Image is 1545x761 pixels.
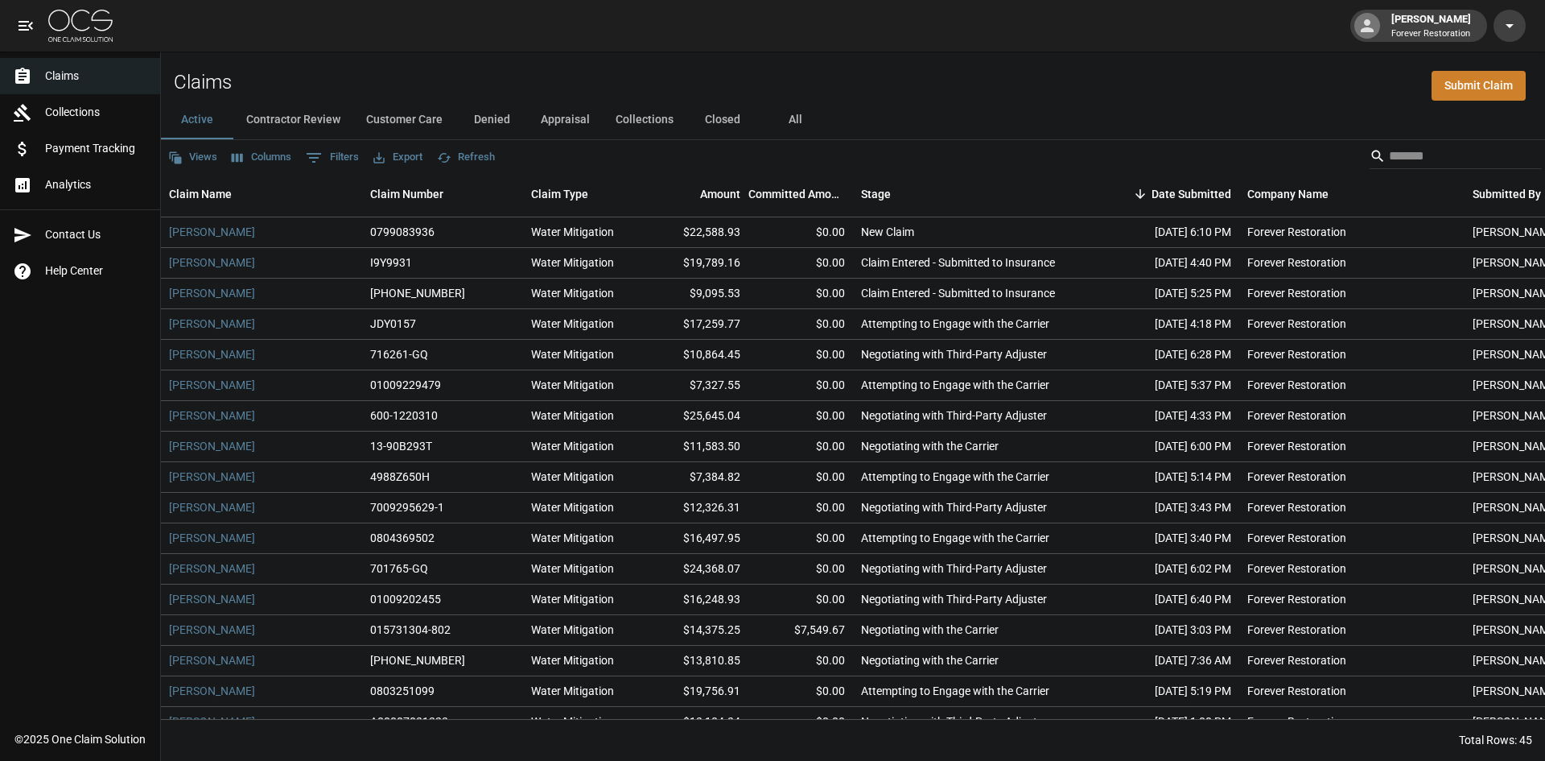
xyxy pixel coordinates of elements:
div: Water Mitigation [531,591,614,607]
div: Water Mitigation [531,316,614,332]
a: [PERSON_NAME] [169,316,255,332]
div: $0.00 [748,707,853,738]
div: $13,104.34 [644,707,748,738]
button: Collections [603,101,686,139]
div: Water Mitigation [531,285,614,301]
div: $7,549.67 [748,615,853,646]
div: [DATE] 4:33 PM [1094,401,1239,432]
div: $0.00 [748,340,853,370]
div: Date Submitted [1152,172,1231,217]
div: [DATE] 6:02 PM [1094,554,1239,585]
div: $10,864.45 [644,340,748,370]
div: Attempting to Engage with the Carrier [861,377,1049,393]
div: Forever Restoration [1247,469,1346,485]
div: $17,259.77 [644,309,748,340]
div: Claim Number [370,172,443,217]
div: Negotiating with Third-Party Adjuster [861,591,1047,607]
button: Appraisal [528,101,603,139]
div: Company Name [1247,172,1329,217]
div: 716261-GQ [370,346,428,362]
a: [PERSON_NAME] [169,407,255,424]
div: Forever Restoration [1247,254,1346,271]
div: $16,497.95 [644,523,748,554]
div: Forever Restoration [1247,652,1346,668]
div: Forever Restoration [1247,713,1346,730]
div: Water Mitigation [531,438,614,454]
div: Water Mitigation [531,407,614,424]
div: Claim Name [161,172,362,217]
div: 13-90B293T [370,438,432,454]
div: A00007031223 [370,713,448,730]
div: Water Mitigation [531,530,614,546]
div: $24,368.07 [644,554,748,585]
div: Forever Restoration [1247,285,1346,301]
div: Claim Number [362,172,523,217]
div: 01009202455 [370,591,441,607]
div: $0.00 [748,676,853,707]
div: $19,756.91 [644,676,748,707]
a: [PERSON_NAME] [169,438,255,454]
div: [DATE] 5:25 PM [1094,279,1239,309]
div: Negotiating with the Carrier [861,438,999,454]
span: Contact Us [45,226,147,243]
div: Committed Amount [748,172,845,217]
div: 01-009-257879 [370,285,465,301]
div: $22,588.93 [644,217,748,248]
div: Forever Restoration [1247,591,1346,607]
div: Attempting to Engage with the Carrier [861,469,1049,485]
div: Stage [853,172,1094,217]
div: $0.00 [748,370,853,401]
div: Negotiating with Third-Party Adjuster [861,407,1047,424]
div: Water Mitigation [531,224,614,240]
div: 600-1220310 [370,407,438,424]
div: $0.00 [748,462,853,493]
div: [DATE] 3:03 PM [1094,615,1239,646]
div: Claim Entered - Submitted to Insurance [861,254,1055,271]
div: 0799083936 [370,224,435,240]
div: Committed Amount [748,172,853,217]
a: [PERSON_NAME] [169,560,255,577]
div: Water Mitigation [531,346,614,362]
div: New Claim [861,224,914,240]
div: Forever Restoration [1247,530,1346,546]
a: [PERSON_NAME] [169,499,255,515]
a: [PERSON_NAME] [169,469,255,485]
div: Company Name [1239,172,1465,217]
div: Stage [861,172,891,217]
div: $7,384.82 [644,462,748,493]
div: Attempting to Engage with the Carrier [861,530,1049,546]
div: [DATE] 5:14 PM [1094,462,1239,493]
a: [PERSON_NAME] [169,224,255,240]
div: [DATE] 3:40 PM [1094,523,1239,554]
div: Forever Restoration [1247,316,1346,332]
div: $11,583.50 [644,432,748,462]
a: Submit Claim [1432,71,1526,101]
button: Active [161,101,233,139]
div: $0.00 [748,401,853,432]
div: Search [1370,143,1542,172]
div: Negotiating with Third-Party Adjuster [861,560,1047,577]
button: All [759,101,831,139]
div: $12,326.31 [644,493,748,523]
a: [PERSON_NAME] [169,683,255,699]
div: $19,789.16 [644,248,748,279]
div: [DATE] 6:28 PM [1094,340,1239,370]
a: [PERSON_NAME] [169,713,255,730]
div: [DATE] 5:19 PM [1094,676,1239,707]
div: I9Y9931 [370,254,412,271]
div: [DATE] 4:40 PM [1094,248,1239,279]
div: Submitted By [1473,172,1541,217]
div: 01-008-161893 [370,652,465,668]
div: Forever Restoration [1247,377,1346,393]
button: Denied [455,101,528,139]
div: $0.00 [748,217,853,248]
div: $25,645.04 [644,401,748,432]
button: Contractor Review [233,101,353,139]
div: 01009229479 [370,377,441,393]
div: Water Mitigation [531,469,614,485]
span: Claims [45,68,147,85]
div: $0.00 [748,523,853,554]
div: [DATE] 6:10 PM [1094,217,1239,248]
div: [DATE] 5:37 PM [1094,370,1239,401]
div: $0.00 [748,493,853,523]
